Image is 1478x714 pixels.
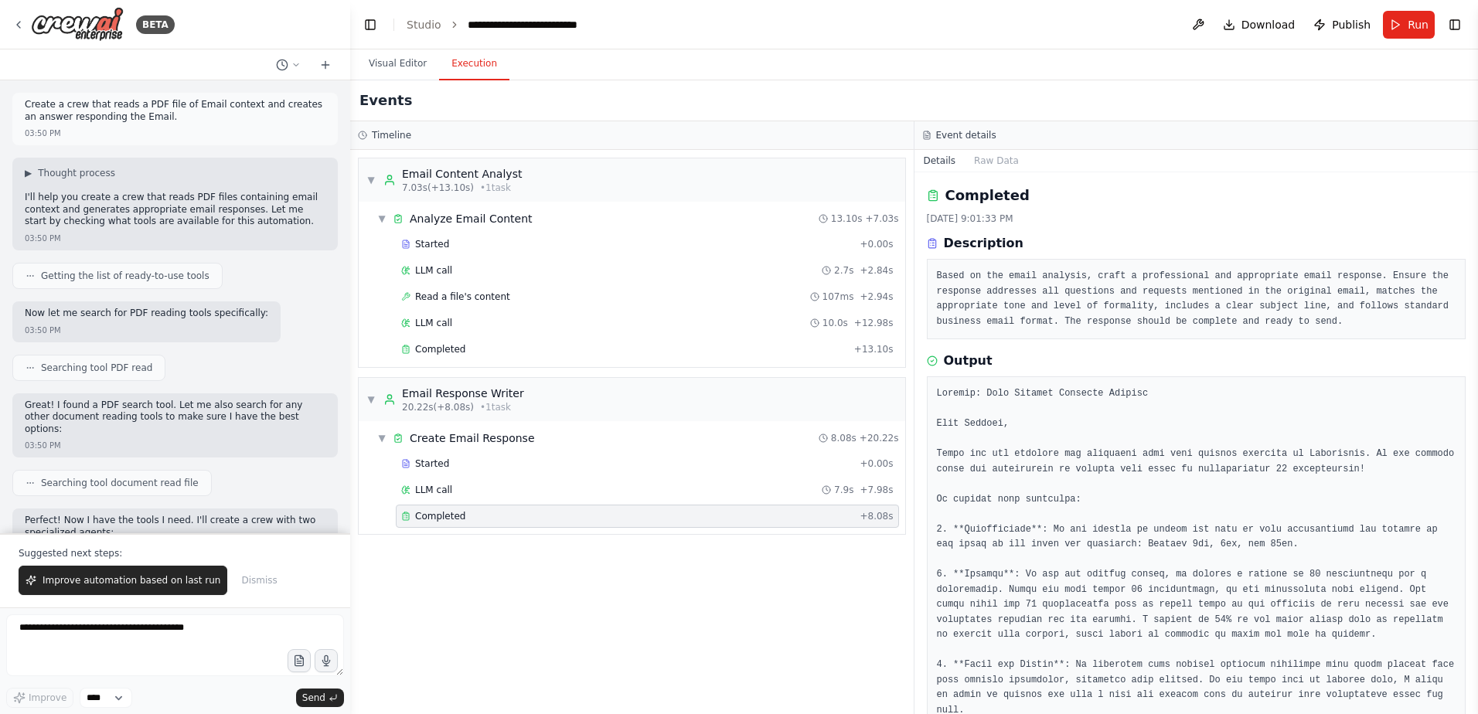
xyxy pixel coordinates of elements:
span: Searching tool PDF read [41,362,152,374]
span: Improve [29,692,66,704]
span: + 13.10s [854,343,894,355]
span: • 1 task [480,182,511,194]
pre: Based on the email analysis, craft a professional and appropriate email response. Ensure the resp... [937,269,1456,329]
span: 13.10s [831,212,863,225]
span: Run [1408,17,1429,32]
span: LLM call [415,317,452,329]
div: Email Content Analyst [402,166,522,182]
h2: Events [359,90,412,111]
span: + 7.03s [865,212,898,225]
p: I'll help you create a crew that reads PDF files containing email context and generates appropria... [25,192,325,228]
h3: Event details [936,129,996,141]
span: Started [415,238,449,250]
button: Visual Editor [356,48,439,80]
div: [DATE] 9:01:33 PM [927,212,1466,225]
span: ▼ [377,432,387,444]
span: ▼ [377,212,387,225]
span: + 2.84s [860,264,893,277]
h3: Timeline [372,129,411,141]
h3: Output [944,352,993,370]
img: Logo [31,7,124,42]
span: + 8.08s [860,510,893,522]
span: Completed [415,343,465,355]
span: LLM call [415,264,452,277]
button: Start a new chat [313,56,338,74]
p: Perfect! Now I have the tools I need. I'll create a crew with two specialized agents: [25,515,325,539]
h3: Description [944,234,1023,253]
div: Analyze Email Content [410,211,533,226]
p: Now let me search for PDF reading tools specifically: [25,308,268,320]
span: + 12.98s [854,317,894,329]
span: Getting the list of ready-to-use tools [41,270,209,282]
button: Switch to previous chat [270,56,307,74]
span: ▼ [366,393,376,406]
div: Email Response Writer [402,386,524,401]
span: • 1 task [480,401,511,413]
span: Searching tool document read file [41,477,199,489]
span: Read a file's content [415,291,510,303]
button: Execution [439,48,509,80]
span: Completed [415,510,465,522]
div: 03:50 PM [25,127,61,139]
button: Publish [1307,11,1377,39]
p: Create a crew that reads a PDF file of Email context and creates an answer responding the Email. [25,99,325,123]
a: Studio [407,19,441,31]
span: Download [1241,17,1296,32]
span: Send [302,692,325,704]
span: Improve automation based on last run [43,574,220,586]
span: Publish [1332,17,1371,32]
button: Improve [6,688,73,708]
span: + 7.98s [860,484,893,496]
button: ▶Thought process [25,167,115,179]
div: 03:50 PM [25,325,61,336]
button: Dismiss [233,566,284,595]
button: Improve automation based on last run [19,566,227,595]
div: 03:50 PM [25,233,61,244]
button: Upload files [288,649,311,672]
div: Create Email Response [410,430,535,446]
span: 2.7s [834,264,853,277]
button: Raw Data [965,150,1028,172]
span: + 0.00s [860,238,893,250]
span: Dismiss [241,574,277,586]
div: 03:50 PM [25,440,61,451]
p: Great! I found a PDF search tool. Let me also search for any other document reading tools to make... [25,399,325,436]
button: Hide left sidebar [359,14,381,36]
span: + 2.94s [860,291,893,303]
span: Thought process [38,167,115,179]
span: LLM call [415,484,452,496]
button: Details [914,150,965,172]
button: Download [1217,11,1302,39]
span: 20.22s (+8.08s) [402,401,474,413]
button: Send [296,688,344,707]
p: Suggested next steps: [19,547,332,559]
span: 10.0s [822,317,848,329]
span: + 20.22s [860,432,899,444]
span: ▶ [25,167,32,179]
button: Show right sidebar [1444,14,1466,36]
span: ▼ [366,174,376,186]
h2: Completed [945,185,1030,206]
span: 7.03s (+13.10s) [402,182,474,194]
span: 8.08s [831,432,856,444]
button: Run [1383,11,1435,39]
div: BETA [136,15,175,34]
button: Click to speak your automation idea [315,649,338,672]
span: 7.9s [834,484,853,496]
nav: breadcrumb [407,17,577,32]
span: + 0.00s [860,457,893,470]
span: 107ms [822,291,854,303]
span: Started [415,457,449,470]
